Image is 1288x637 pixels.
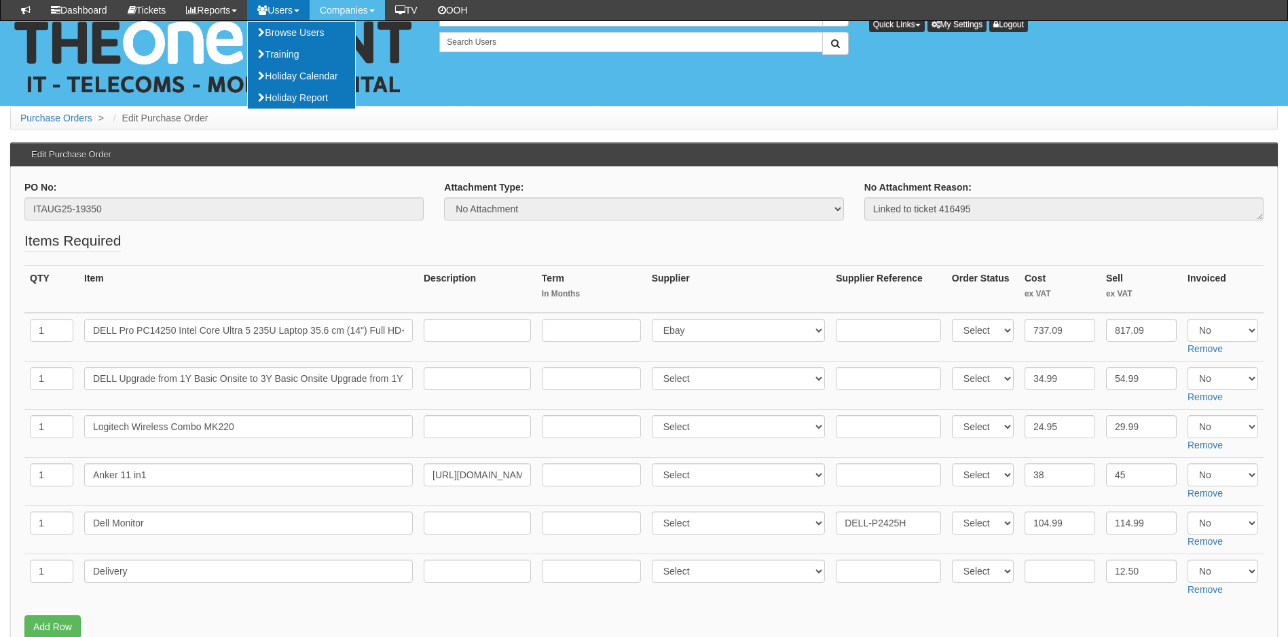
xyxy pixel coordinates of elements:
th: Order Status [946,266,1019,313]
th: Cost [1019,266,1101,313]
th: Supplier [646,266,831,313]
a: My Settings [927,17,987,32]
th: Invoiced [1182,266,1264,313]
textarea: Linked to ticket 416495 [864,197,1264,220]
th: Term [536,266,646,313]
a: Logout [989,17,1028,32]
a: Remove [1188,343,1223,354]
a: Remove [1188,391,1223,402]
small: ex VAT [1106,288,1177,300]
li: Edit Purchase Order [110,111,208,125]
a: Remove [1188,536,1223,547]
th: Sell [1101,266,1182,313]
th: QTY [24,266,79,313]
a: Holiday Report [248,87,355,109]
a: Browse Users [248,22,355,43]
button: Quick Links [869,17,925,32]
small: ex VAT [1025,288,1095,300]
h3: Edit Purchase Order [24,143,118,166]
label: PO No: [24,180,56,194]
a: Training [248,43,355,65]
label: No Attachment Reason: [864,180,972,194]
span: > [95,113,107,123]
legend: Items Required [24,231,121,252]
th: Item [79,266,418,313]
a: Remove [1188,488,1223,499]
th: Supplier Reference [830,266,946,313]
small: In Months [542,288,641,300]
input: Search Users [439,32,822,52]
th: Description [418,266,536,313]
a: Holiday Calendar [248,65,355,87]
label: Attachment Type: [444,180,523,194]
a: Remove [1188,440,1223,450]
a: Purchase Orders [20,113,92,123]
a: Remove [1188,584,1223,595]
